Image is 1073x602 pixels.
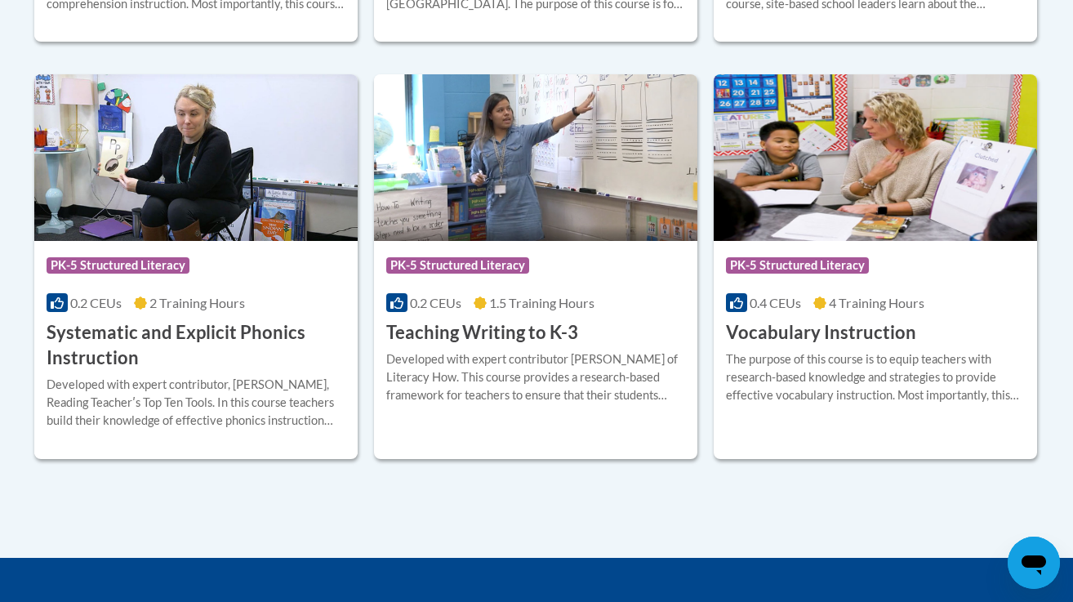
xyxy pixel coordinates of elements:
[1008,537,1060,589] iframe: Button to launch messaging window
[70,295,122,310] span: 0.2 CEUs
[34,74,358,458] a: Course LogoPK-5 Structured Literacy0.2 CEUs2 Training Hours Systematic and Explicit Phonics Instr...
[386,257,529,274] span: PK-5 Structured Literacy
[726,320,916,346] h3: Vocabulary Instruction
[750,295,801,310] span: 0.4 CEUs
[47,376,345,430] div: Developed with expert contributor, [PERSON_NAME], Reading Teacherʹs Top Ten Tools. In this course...
[410,295,461,310] span: 0.2 CEUs
[34,74,358,241] img: Course Logo
[489,295,594,310] span: 1.5 Training Hours
[374,74,697,241] img: Course Logo
[386,350,685,404] div: Developed with expert contributor [PERSON_NAME] of Literacy How. This course provides a research-...
[714,74,1037,241] img: Course Logo
[829,295,924,310] span: 4 Training Hours
[726,350,1025,404] div: The purpose of this course is to equip teachers with research-based knowledge and strategies to p...
[47,320,345,371] h3: Systematic and Explicit Phonics Instruction
[149,295,245,310] span: 2 Training Hours
[714,74,1037,458] a: Course LogoPK-5 Structured Literacy0.4 CEUs4 Training Hours Vocabulary InstructionThe purpose of ...
[374,74,697,458] a: Course LogoPK-5 Structured Literacy0.2 CEUs1.5 Training Hours Teaching Writing to K-3Developed wi...
[726,257,869,274] span: PK-5 Structured Literacy
[47,257,189,274] span: PK-5 Structured Literacy
[386,320,578,346] h3: Teaching Writing to K-3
